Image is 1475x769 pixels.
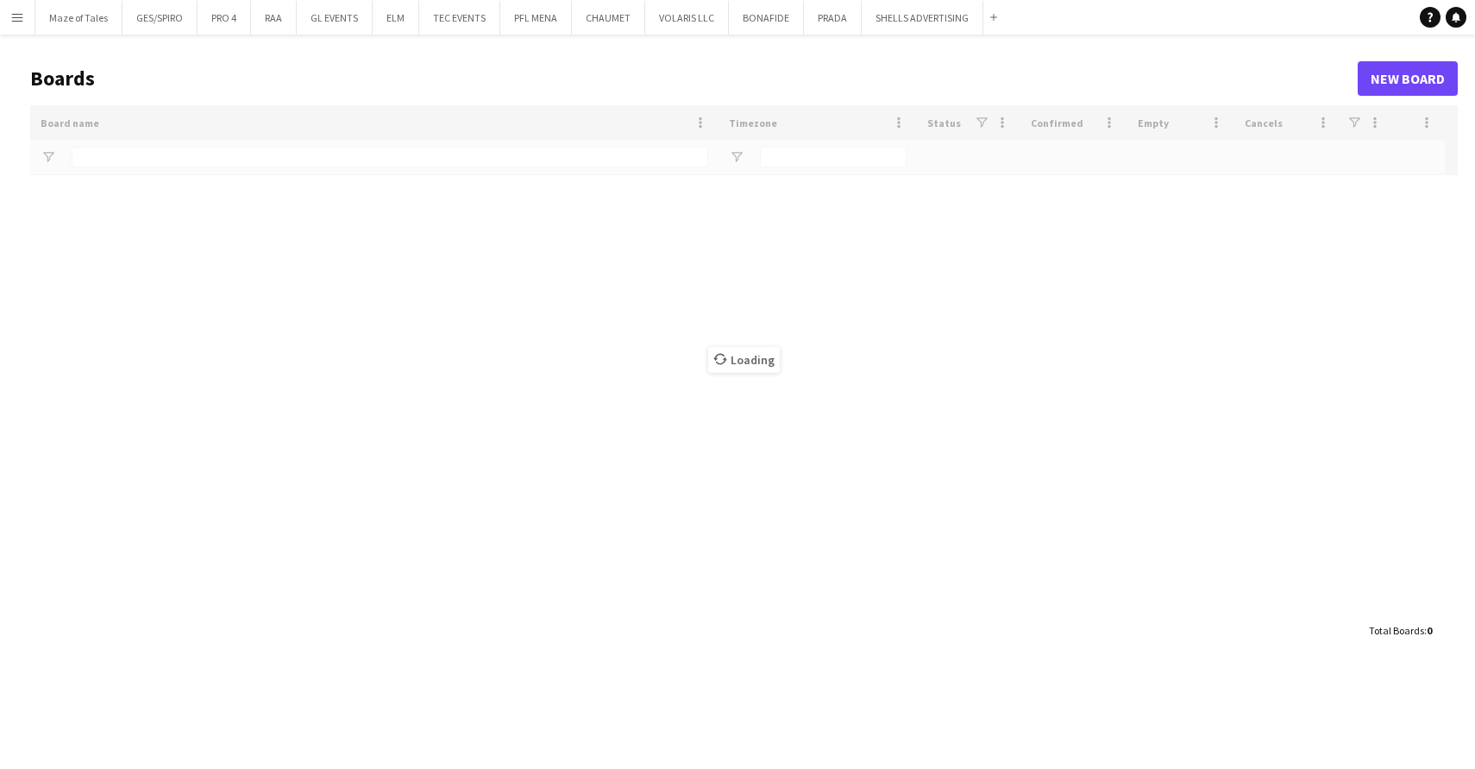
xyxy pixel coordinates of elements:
button: PFL MENA [500,1,572,35]
button: CHAUMET [572,1,645,35]
a: New Board [1358,61,1458,96]
button: TEC EVENTS [419,1,500,35]
h1: Boards [30,66,1358,91]
button: PRO 4 [198,1,251,35]
div: : [1369,614,1432,647]
span: Total Boards [1369,624,1424,637]
button: RAA [251,1,297,35]
button: GL EVENTS [297,1,373,35]
button: SHELLS ADVERTISING [862,1,983,35]
button: PRADA [804,1,862,35]
button: BONAFIDE [729,1,804,35]
button: Maze of Tales [35,1,122,35]
span: 0 [1427,624,1432,637]
button: ELM [373,1,419,35]
button: GES/SPIRO [122,1,198,35]
span: Loading [708,347,780,373]
button: VOLARIS LLC [645,1,729,35]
